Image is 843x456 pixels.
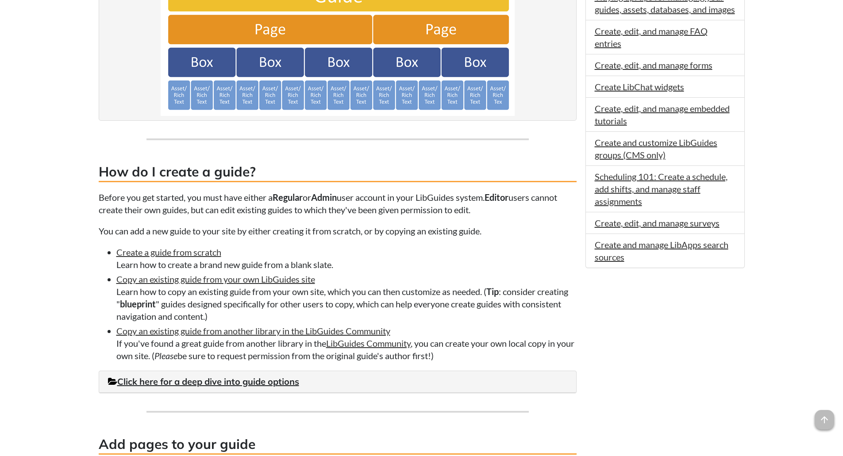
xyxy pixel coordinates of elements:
[99,162,577,182] h3: How do I create a guide?
[273,192,303,203] strong: Regular
[116,246,577,271] li: Learn how to create a brand new guide from a blank slate.
[595,137,717,160] a: Create and customize LibGuides groups (CMS only)
[595,103,730,126] a: Create, edit, and manage embedded tutorials
[595,81,684,92] a: Create LibChat widgets
[815,410,834,429] span: arrow_upward
[99,225,577,237] p: You can add a new guide to your site by either creating it from scratch, or by copying an existin...
[326,338,411,349] a: LibGuides Community
[120,299,156,309] strong: blueprint
[485,192,508,203] strong: Editor
[815,411,834,422] a: arrow_upward
[595,171,728,207] a: Scheduling 101: Create a schedule, add shifts, and manage staff assignments
[99,435,577,455] h3: Add pages to your guide
[595,60,712,70] a: Create, edit, and manage forms
[154,350,177,361] em: Please
[116,274,315,284] a: Copy an existing guide from your own LibGuides site
[108,376,299,387] a: Click here for a deep dive into guide options
[595,218,720,228] a: Create, edit, and manage surveys
[116,326,390,336] a: Copy an existing guide from another library in the LibGuides Community
[595,26,708,49] a: Create, edit, and manage FAQ entries
[116,273,577,322] li: Learn how to copy an existing guide from your own site, which you can then customize as needed. (...
[595,239,728,262] a: Create and manage LibApps search sources
[486,286,499,297] strong: Tip
[99,191,577,216] p: Before you get started, you must have either a or user account in your LibGuides system. users ca...
[116,247,221,257] a: Create a guide from scratch
[116,325,577,362] li: If you've found a great guide from another library in the , you can create your own local copy in...
[311,192,337,203] strong: Admin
